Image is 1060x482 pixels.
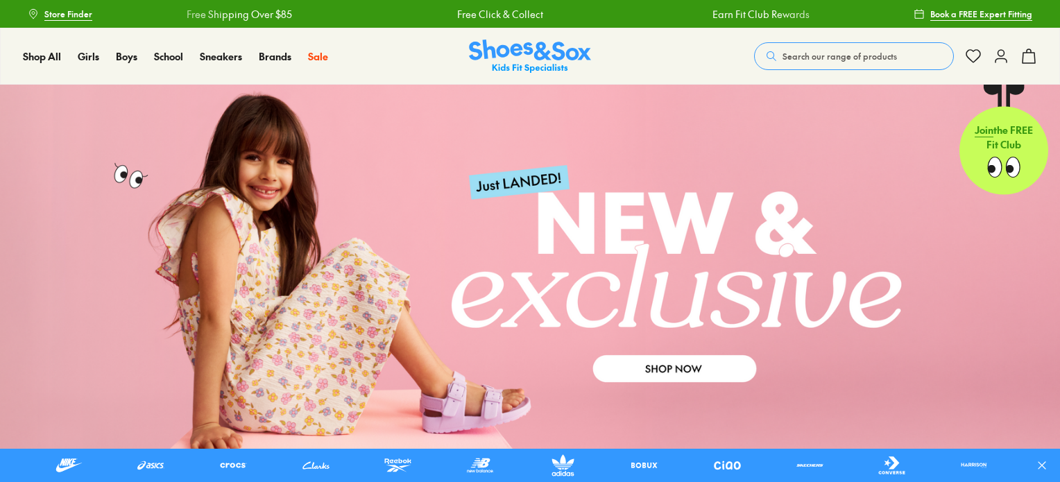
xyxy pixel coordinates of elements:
[959,112,1048,163] p: the FREE Fit Club
[78,49,99,63] span: Girls
[914,1,1032,26] a: Book a FREE Expert Fitting
[116,49,137,64] a: Boys
[712,7,809,21] a: Earn Fit Club Rewards
[469,40,591,74] img: SNS_Logo_Responsive.svg
[23,49,61,64] a: Shop All
[200,49,242,63] span: Sneakers
[186,7,291,21] a: Free Shipping Over $85
[44,8,92,20] span: Store Finder
[259,49,291,64] a: Brands
[200,49,242,64] a: Sneakers
[154,49,183,63] span: School
[456,7,542,21] a: Free Click & Collect
[469,40,591,74] a: Shoes & Sox
[308,49,328,64] a: Sale
[754,42,954,70] button: Search our range of products
[259,49,291,63] span: Brands
[783,50,897,62] span: Search our range of products
[78,49,99,64] a: Girls
[975,123,993,137] span: Join
[308,49,328,63] span: Sale
[930,8,1032,20] span: Book a FREE Expert Fitting
[23,49,61,63] span: Shop All
[154,49,183,64] a: School
[116,49,137,63] span: Boys
[959,84,1048,195] a: Jointhe FREE Fit Club
[28,1,92,26] a: Store Finder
